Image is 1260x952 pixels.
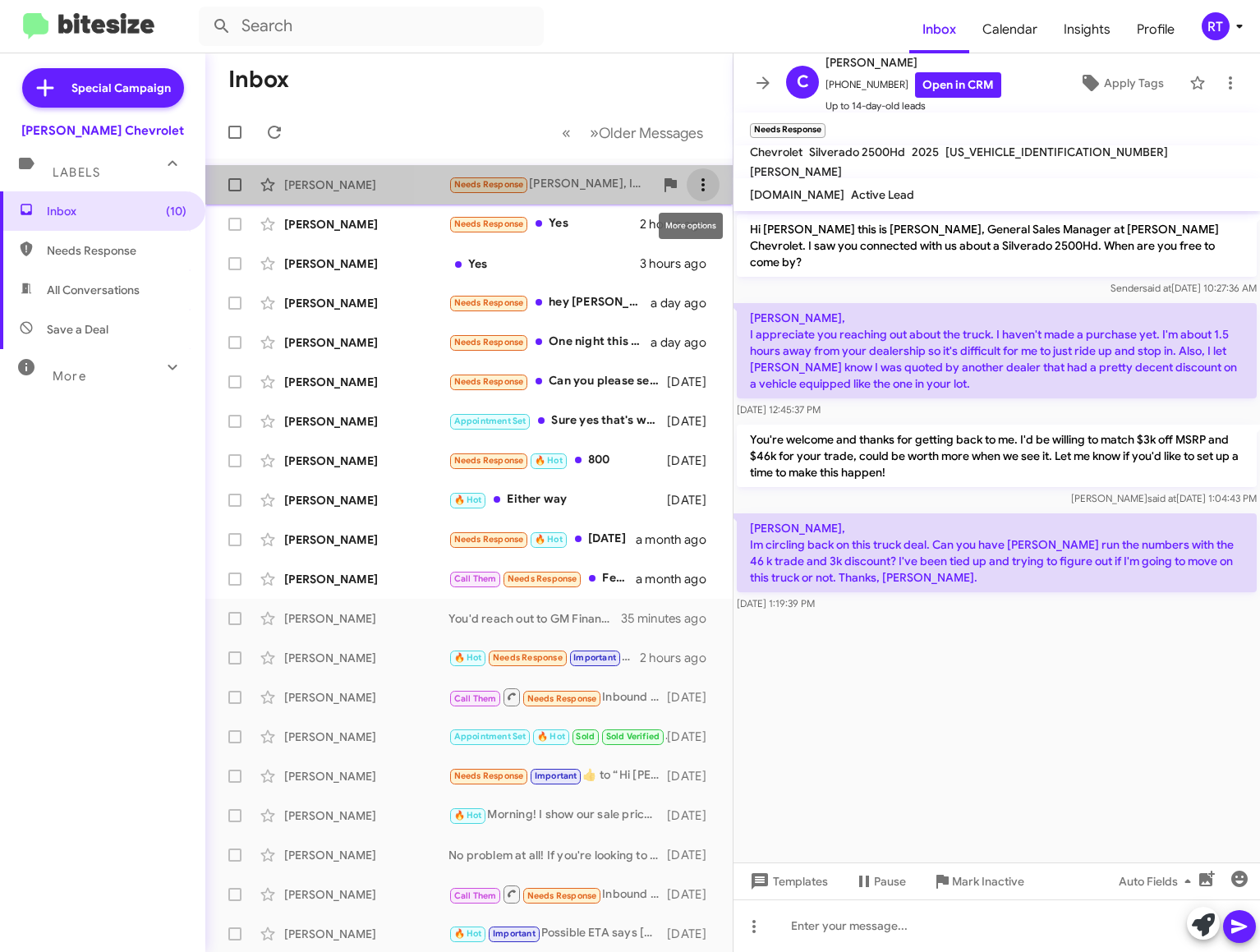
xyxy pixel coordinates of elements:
div: a month ago [636,571,720,587]
span: Inbox [47,203,186,219]
div: [PERSON_NAME] [284,374,448,390]
div: [PERSON_NAME] [284,413,448,430]
span: More [53,369,86,384]
span: Needs Response [47,242,186,259]
span: Needs Response [454,770,524,781]
div: [DATE] [667,413,720,430]
a: Insights [1051,6,1124,53]
span: 🔥 Hot [535,455,563,466]
p: [PERSON_NAME], I appreciate you reaching out about the truck. I haven't made a purchase yet. I'm ... [737,303,1257,398]
span: Needs Response [454,534,524,545]
span: [DATE] 12:45:37 PM [737,403,821,416]
span: Call Them [454,693,497,704]
div: Sounds great, I'll mark you down for [DATE] around [DATE]. Have a great weekend! [448,727,667,746]
p: Hi [PERSON_NAME] this is [PERSON_NAME], General Sales Manager at [PERSON_NAME] Chevrolet. I saw y... [737,214,1257,277]
span: Mark Inactive [952,867,1024,896]
div: [PERSON_NAME] [284,571,448,587]
div: You'd reach out to GM Financial directly. We can't assist with a buyout that isn't going through ... [448,610,621,627]
span: Call Them [454,573,497,584]
span: 🔥 Hot [454,810,482,821]
small: Needs Response [750,123,825,138]
div: [PERSON_NAME] [284,453,448,469]
span: Chevrolet [750,145,802,159]
div: 3 hours ago [640,255,720,272]
span: Needs Response [454,376,524,387]
button: Templates [733,867,841,896]
div: [PERSON_NAME] [284,650,448,666]
span: Save a Deal [47,321,108,338]
div: [DATE] [667,492,720,508]
span: C [797,69,809,95]
a: Inbox [909,6,969,53]
a: Calendar [969,6,1051,53]
div: [PERSON_NAME] [284,729,448,745]
div: Possible ETA says [DATE]--10/13/25. Although, we have seen them come sooner than expected. [448,924,667,943]
span: Needs Response [493,652,563,663]
span: 🔥 Hot [454,928,482,939]
div: [PERSON_NAME] [284,610,448,627]
span: Sold Verified [606,731,660,742]
div: [DATE] [667,807,720,824]
button: RT [1188,12,1242,40]
div: [PERSON_NAME] [284,492,448,508]
a: Special Campaign [22,68,184,108]
span: « [562,122,571,143]
span: [DATE] 1:19:39 PM [737,597,815,609]
span: [PERSON_NAME] [750,164,842,179]
p: [PERSON_NAME], Im circling back on this truck deal. Can you have [PERSON_NAME] run the numbers wi... [737,513,1257,592]
div: [PERSON_NAME] [284,847,448,863]
span: Special Campaign [71,80,171,96]
span: Important [535,770,577,781]
span: Auto Fields [1119,867,1198,896]
div: [PERSON_NAME] [284,531,448,548]
span: Sold [576,731,595,742]
span: Templates [747,867,828,896]
span: Silverado 2500Hd [809,145,905,159]
span: Apply Tags [1104,68,1164,98]
div: RT [1202,12,1230,40]
span: 🔥 Hot [454,494,482,505]
button: Pause [841,867,919,896]
p: You're welcome and thanks for getting back to me. I'd be willing to match $3k off MSRP and $46k f... [737,425,1257,487]
div: [PERSON_NAME] [284,768,448,784]
div: a day ago [651,295,720,311]
div: [DATE] [667,453,720,469]
span: [DOMAIN_NAME] [750,187,844,202]
div: ​👍​ to “ Hi [PERSON_NAME], it's [PERSON_NAME] at [PERSON_NAME] Chevrolet. I wanted to personally ... [448,766,667,785]
div: [PERSON_NAME] [284,689,448,706]
div: Yes [448,255,640,272]
div: One night this week [448,333,651,352]
div: 2 hours ago [640,216,720,232]
div: [PERSON_NAME] [284,807,448,824]
div: Feel free to call me if you'd like I don't have time to come into the dealership [448,569,636,588]
div: [PERSON_NAME] [284,177,448,193]
span: Needs Response [527,693,597,704]
div: a day ago [651,334,720,351]
input: Search [199,7,544,46]
div: [PERSON_NAME] [284,926,448,942]
span: Needs Response [454,337,524,347]
div: No problem at all! If you're looking to discuss your Corvette Stingray, we can set up a phone or ... [448,847,667,863]
span: Call Them [454,890,497,901]
span: [PHONE_NUMBER] [825,72,1001,98]
div: Sure yes that's what we were trying to do. I don't think a 2026 would be in our budget maybe a 20... [448,412,667,430]
div: More options [659,213,723,239]
span: » [590,122,599,143]
span: [US_VEHICLE_IDENTIFICATION_NUMBER] [945,145,1168,159]
span: (10) [166,203,186,219]
span: Important [573,652,616,663]
div: Either way [448,490,667,509]
div: Can you please send it to me let me take a look thank you [448,372,667,391]
span: Needs Response [454,218,524,229]
div: Inbound Call [448,884,667,904]
div: [PERSON_NAME] [284,886,448,903]
div: [DATE] [667,374,720,390]
div: a month ago [636,531,720,548]
div: Inbound Call [448,687,667,707]
div: 35 minutes ago [621,610,720,627]
span: 🔥 Hot [537,731,565,742]
div: [PERSON_NAME] Chevrolet [21,122,184,139]
span: Appointment Set [454,416,527,426]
